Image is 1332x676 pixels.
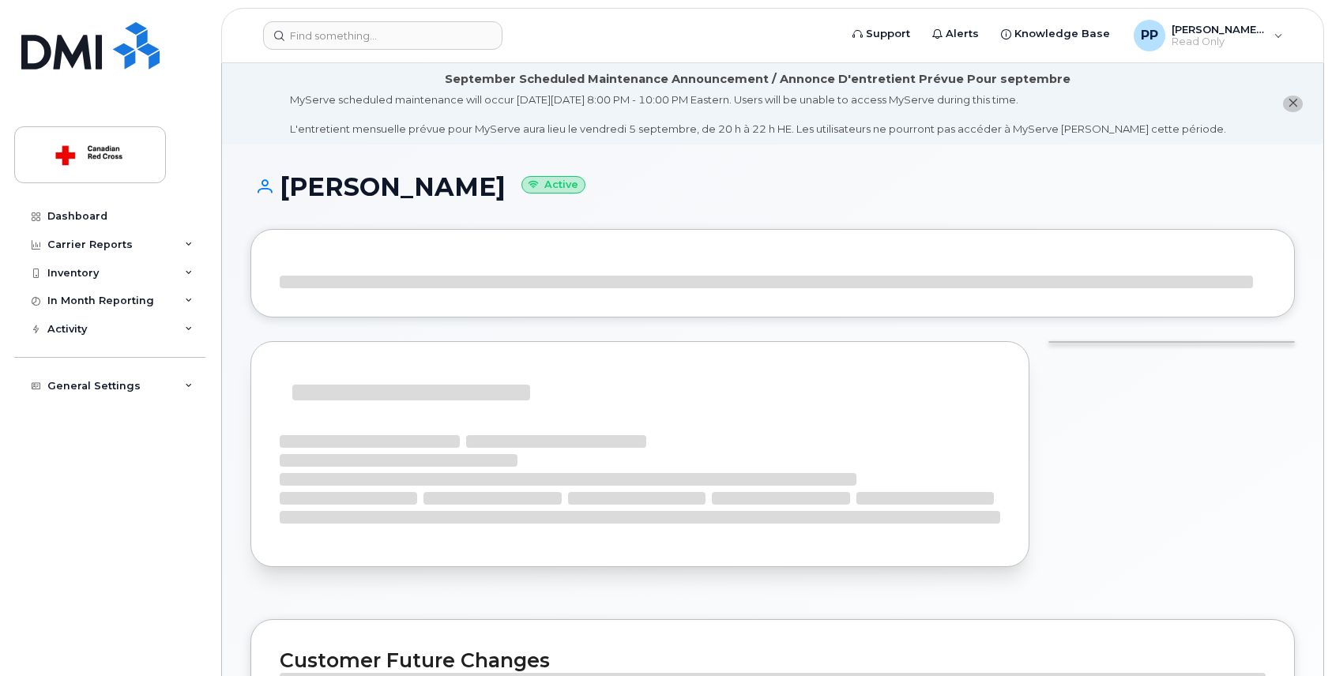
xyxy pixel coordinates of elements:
[280,648,1266,672] h2: Customer Future Changes
[1283,96,1303,112] button: close notification
[290,92,1226,137] div: MyServe scheduled maintenance will occur [DATE][DATE] 8:00 PM - 10:00 PM Eastern. Users will be u...
[445,71,1070,88] div: September Scheduled Maintenance Announcement / Annonce D'entretient Prévue Pour septembre
[250,173,1295,201] h1: [PERSON_NAME]
[521,176,585,194] small: Active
